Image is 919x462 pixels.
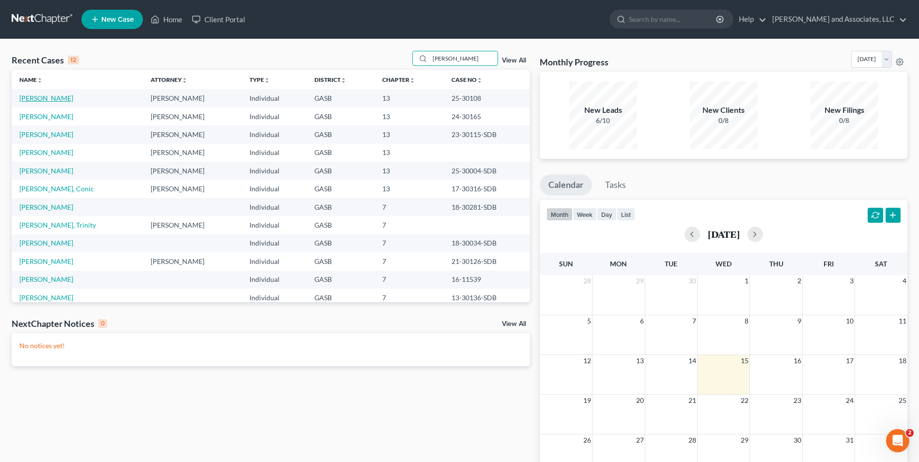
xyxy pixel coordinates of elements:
[382,76,415,83] a: Chapterunfold_more
[690,116,758,125] div: 0/8
[573,208,597,221] button: week
[796,275,802,287] span: 2
[875,260,887,268] span: Sat
[477,77,483,83] i: unfold_more
[143,252,242,270] td: [PERSON_NAME]
[639,315,645,327] span: 6
[143,216,242,234] td: [PERSON_NAME]
[559,260,573,268] span: Sun
[687,355,697,367] span: 14
[19,341,522,351] p: No notices yet!
[898,355,907,367] span: 18
[444,180,530,198] td: 17-30316-SDB
[242,289,307,307] td: Individual
[845,434,855,446] span: 31
[374,89,444,107] td: 13
[146,11,187,28] a: Home
[143,180,242,198] td: [PERSON_NAME]
[898,395,907,406] span: 25
[242,144,307,162] td: Individual
[242,234,307,252] td: Individual
[502,57,526,64] a: View All
[264,77,270,83] i: unfold_more
[374,289,444,307] td: 7
[898,315,907,327] span: 11
[610,260,627,268] span: Mon
[597,208,617,221] button: day
[845,395,855,406] span: 24
[793,434,802,446] span: 30
[151,76,187,83] a: Attorneyunfold_more
[740,434,749,446] span: 29
[19,203,73,211] a: [PERSON_NAME]
[37,77,43,83] i: unfold_more
[68,56,79,64] div: 12
[19,221,96,229] a: [PERSON_NAME], Trinity
[143,89,242,107] td: [PERSON_NAME]
[242,252,307,270] td: Individual
[12,54,79,66] div: Recent Cases
[444,198,530,216] td: 18-30281-SDB
[793,395,802,406] span: 23
[687,434,697,446] span: 28
[582,275,592,287] span: 28
[19,275,73,283] a: [PERSON_NAME]
[569,105,637,116] div: New Leads
[444,162,530,180] td: 25-30004-SDB
[635,395,645,406] span: 20
[374,234,444,252] td: 7
[635,275,645,287] span: 29
[546,208,573,221] button: month
[242,89,307,107] td: Individual
[249,76,270,83] a: Typeunfold_more
[242,198,307,216] td: Individual
[19,76,43,83] a: Nameunfold_more
[596,174,635,196] a: Tasks
[374,180,444,198] td: 13
[629,10,717,28] input: Search by name...
[307,162,374,180] td: GASB
[793,355,802,367] span: 16
[242,216,307,234] td: Individual
[187,11,250,28] a: Client Portal
[845,315,855,327] span: 10
[569,116,637,125] div: 6/10
[767,11,907,28] a: [PERSON_NAME] and Associates, LLC
[810,116,878,125] div: 0/8
[849,275,855,287] span: 3
[691,315,697,327] span: 7
[307,252,374,270] td: GASB
[374,162,444,180] td: 13
[617,208,635,221] button: list
[143,144,242,162] td: [PERSON_NAME]
[307,144,374,162] td: GASB
[19,148,73,156] a: [PERSON_NAME]
[769,260,783,268] span: Thu
[374,271,444,289] td: 7
[740,395,749,406] span: 22
[374,252,444,270] td: 7
[19,257,73,265] a: [PERSON_NAME]
[242,125,307,143] td: Individual
[744,275,749,287] span: 1
[690,105,758,116] div: New Clients
[744,315,749,327] span: 8
[540,174,592,196] a: Calendar
[845,355,855,367] span: 17
[716,260,732,268] span: Wed
[796,315,802,327] span: 9
[409,77,415,83] i: unfold_more
[906,429,914,437] span: 2
[444,108,530,125] td: 24-30165
[307,180,374,198] td: GASB
[143,125,242,143] td: [PERSON_NAME]
[452,76,483,83] a: Case Nounfold_more
[687,275,697,287] span: 30
[687,395,697,406] span: 21
[19,239,73,247] a: [PERSON_NAME]
[444,89,530,107] td: 25-30108
[143,162,242,180] td: [PERSON_NAME]
[582,395,592,406] span: 19
[444,234,530,252] td: 18-30034-SDB
[374,216,444,234] td: 7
